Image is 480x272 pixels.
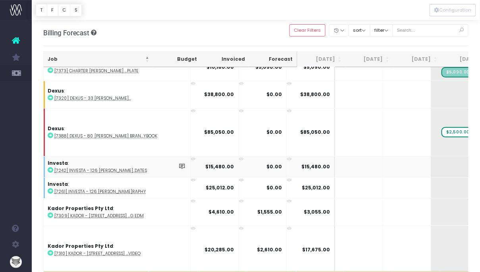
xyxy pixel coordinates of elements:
[206,184,234,191] strong: $25,012.00
[48,87,64,94] strong: Dexus
[54,189,147,195] abbr: [7261] Investa - 126 Phillip Street Photography
[54,68,139,74] abbr: [7373] Charter Hall - Chifley Retail Fitout Guide Template
[44,81,191,108] td: :
[36,4,82,16] div: Vertical button group
[258,208,282,215] strong: $1,555.00
[302,184,330,191] span: $25,012.00
[297,52,345,67] th: Jul 25: activate to sort column ascending
[430,4,476,16] div: Vertical button group
[393,24,469,37] input: Search...
[257,246,282,253] strong: $2,610.00
[304,208,330,216] span: $3,055.00
[44,156,191,177] td: :
[48,205,113,212] strong: Kador Properties Pty Ltd
[301,129,330,136] span: $85,050.00
[54,168,147,174] abbr: [7242] Investa - 126 Phillip IM Updates
[44,177,191,198] td: :
[301,91,330,98] span: $38,800.00
[36,4,47,16] button: T
[267,129,282,135] strong: $0.00
[10,256,22,268] img: images/default_profile_image.png
[267,163,282,170] strong: $0.00
[44,52,153,67] th: Job: activate to sort column descending
[48,243,113,249] strong: Kador Properties Pty Ltd
[304,64,330,71] span: $5,090.00
[48,181,68,187] strong: Investa
[206,163,234,170] strong: $15,480.00
[44,108,191,156] td: :
[209,208,234,215] strong: $4,610.00
[349,24,370,37] button: sort
[58,4,71,16] button: C
[54,95,131,101] abbr: [7320] Dexus - 33 Alfred Brand Video
[302,163,330,170] span: $15,480.00
[393,52,441,67] th: Sep 25: activate to sort column ascending
[303,246,330,253] span: $17,675.00
[345,52,393,67] th: Aug 25: activate to sort column ascending
[44,198,191,226] td: :
[441,127,474,137] span: wayahead Sales Forecast Item
[54,251,141,257] abbr: [7310] Kador - 235 Pyrmont St Leasing Video
[249,52,297,67] th: Forecast
[267,184,282,191] strong: $0.00
[267,91,282,98] strong: $0.00
[54,213,144,219] abbr: [7309] Kador - 235 Pyrmont St Leasing EDM
[205,246,234,253] strong: $20,285.00
[70,4,82,16] button: S
[43,29,90,37] span: Billing Forecast
[48,125,64,132] strong: Dexus
[54,133,158,139] abbr: [7388] Dexus - 80 Collins Brand Development and Leasing Playbook
[430,4,476,16] button: Configuration
[204,129,234,135] strong: $85,050.00
[201,52,249,67] th: Invoiced
[48,160,68,166] strong: Investa
[289,24,326,37] button: Clear Filters
[153,52,201,67] th: Budget
[441,67,474,77] span: Streamtime Draft Invoice: [7373] Charter Hall - Chifley Retail Fitout Guide Template - Remaining 50%
[370,24,393,37] button: filter
[204,91,234,98] strong: $38,800.00
[47,4,58,16] button: F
